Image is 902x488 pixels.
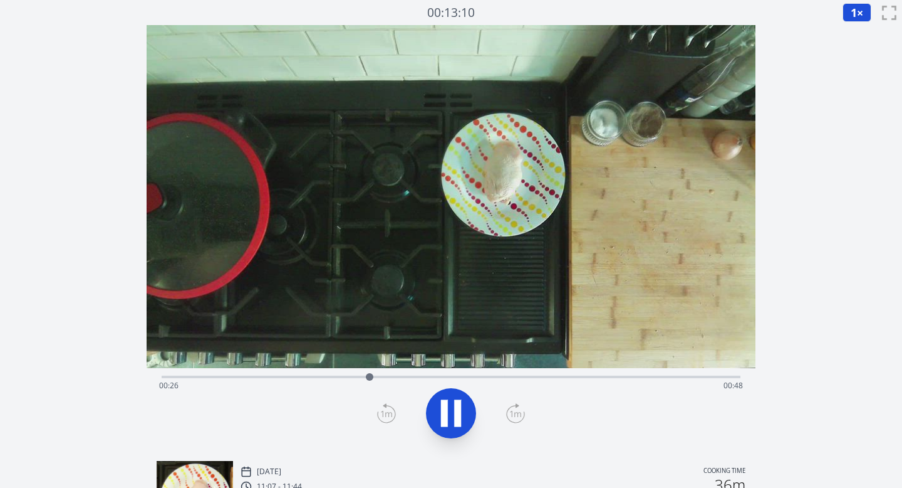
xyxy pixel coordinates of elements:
[851,5,857,20] span: 1
[723,380,743,391] span: 00:48
[159,380,179,391] span: 00:26
[842,3,871,22] button: 1×
[257,467,281,477] p: [DATE]
[703,466,745,477] p: Cooking time
[427,4,475,22] a: 00:13:10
